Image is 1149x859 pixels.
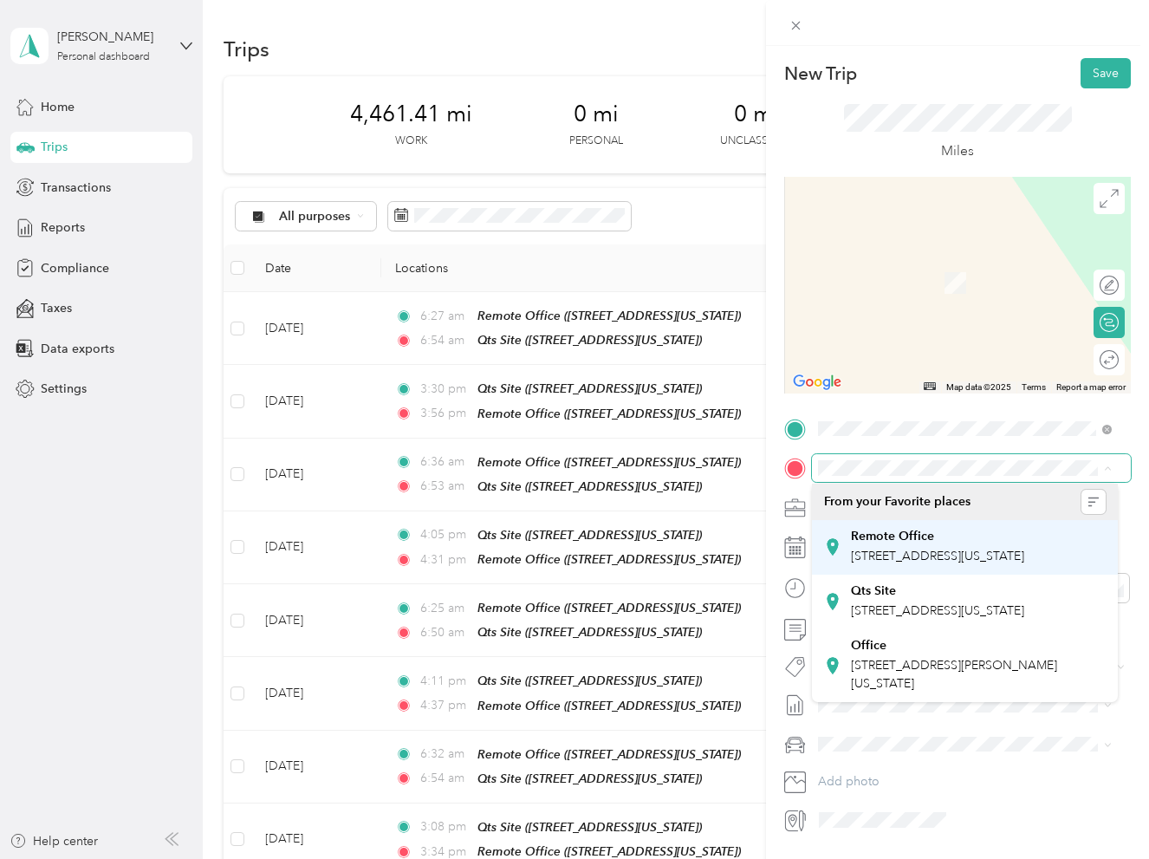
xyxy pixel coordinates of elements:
a: Terms (opens in new tab) [1022,382,1046,392]
a: Open this area in Google Maps (opens a new window) [789,371,846,394]
iframe: Everlance-gr Chat Button Frame [1052,762,1149,859]
p: New Trip [784,62,857,86]
img: Google [789,371,846,394]
button: Keyboard shortcuts [924,382,936,390]
span: [STREET_ADDRESS][US_STATE] [851,603,1024,618]
span: Map data ©2025 [946,382,1011,392]
span: [STREET_ADDRESS][US_STATE] [851,549,1024,563]
span: [STREET_ADDRESS][PERSON_NAME][US_STATE] [851,658,1057,691]
a: Report a map error [1056,382,1126,392]
button: Add photo [812,770,1131,794]
strong: Remote Office [851,529,934,544]
button: Save [1081,58,1131,88]
strong: Qts Site [851,583,896,599]
strong: Office [851,638,886,654]
p: Miles [941,140,974,162]
span: From your Favorite places [824,494,970,510]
